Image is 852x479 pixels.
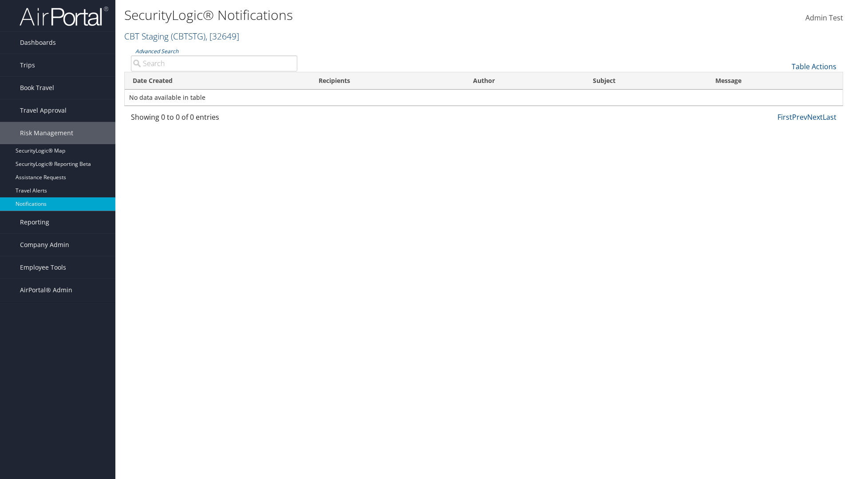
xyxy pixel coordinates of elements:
[20,31,56,54] span: Dashboards
[792,62,836,71] a: Table Actions
[777,112,792,122] a: First
[20,211,49,233] span: Reporting
[124,6,603,24] h1: SecurityLogic® Notifications
[171,30,205,42] span: ( CBTSTG )
[805,4,843,32] a: Admin Test
[20,279,72,301] span: AirPortal® Admin
[125,72,311,90] th: Date Created: activate to sort column ascending
[792,112,807,122] a: Prev
[805,13,843,23] span: Admin Test
[20,122,73,144] span: Risk Management
[125,90,843,106] td: No data available in table
[20,6,108,27] img: airportal-logo.png
[205,30,239,42] span: , [ 32649 ]
[20,99,67,122] span: Travel Approval
[131,112,297,127] div: Showing 0 to 0 of 0 entries
[20,77,54,99] span: Book Travel
[585,72,707,90] th: Subject: activate to sort column ascending
[124,30,239,42] a: CBT Staging
[465,72,584,90] th: Author: activate to sort column ascending
[20,256,66,279] span: Employee Tools
[807,112,823,122] a: Next
[131,55,297,71] input: Advanced Search
[135,47,178,55] a: Advanced Search
[707,72,843,90] th: Message: activate to sort column ascending
[20,54,35,76] span: Trips
[311,72,465,90] th: Recipients: activate to sort column ascending
[20,234,69,256] span: Company Admin
[823,112,836,122] a: Last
